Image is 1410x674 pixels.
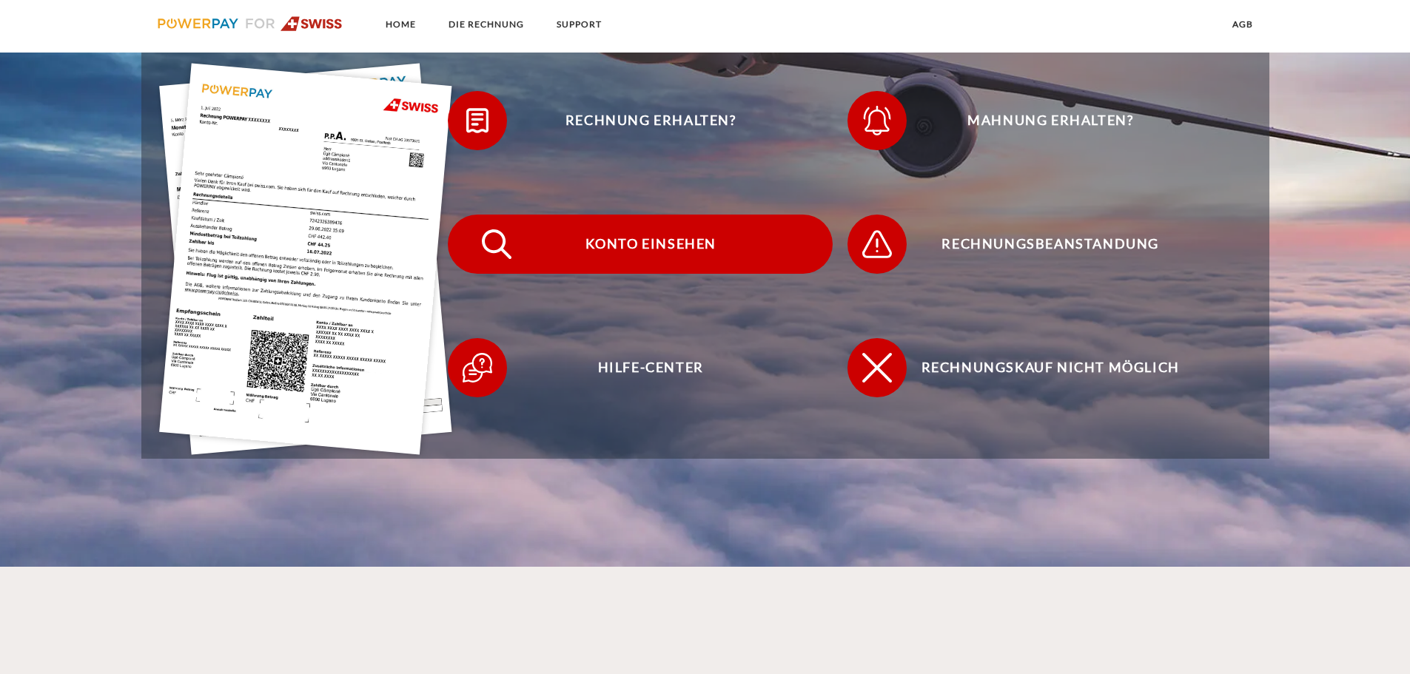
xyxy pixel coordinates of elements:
[847,91,1232,150] button: Mahnung erhalten?
[859,349,896,386] img: qb_close.svg
[869,91,1232,150] span: Mahnung erhalten?
[1220,11,1266,38] a: agb
[859,102,896,139] img: qb_bell.svg
[448,338,833,397] button: Hilfe-Center
[436,11,537,38] a: DIE RECHNUNG
[859,226,896,263] img: qb_warning.svg
[373,11,429,38] a: Home
[847,215,1232,274] button: Rechnungsbeanstandung
[448,91,833,150] button: Rechnung erhalten?
[448,215,833,274] button: Konto einsehen
[544,11,614,38] a: SUPPORT
[869,215,1232,274] span: Rechnungsbeanstandung
[459,349,496,386] img: qb_help.svg
[158,16,343,31] img: logo-swiss.svg
[847,338,1232,397] button: Rechnungskauf nicht möglich
[469,338,832,397] span: Hilfe-Center
[869,338,1232,397] span: Rechnungskauf nicht möglich
[469,91,832,150] span: Rechnung erhalten?
[159,64,452,455] img: single_invoice_swiss_de.jpg
[478,226,515,263] img: qb_search.svg
[459,102,496,139] img: qb_bill.svg
[469,215,832,274] span: Konto einsehen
